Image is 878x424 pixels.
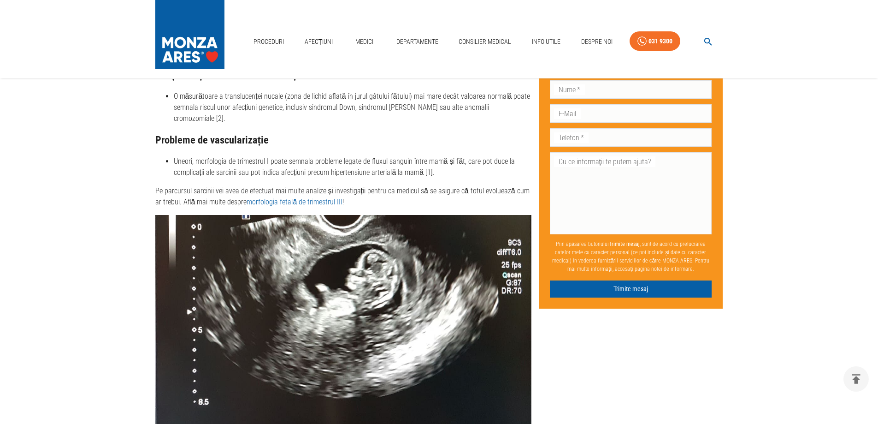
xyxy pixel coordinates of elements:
a: morfologia fetală de trimestrul III [247,197,342,206]
p: Pe parcursul sarcinii vei avea de efectuat mai multe analize și investigații pentru ca medicul să... [155,185,531,208]
a: Afecțiuni [301,32,337,51]
a: Despre Noi [577,32,616,51]
a: Departamente [393,32,442,51]
button: delete [843,366,869,392]
a: 031 9300 [630,31,680,51]
a: Consilier Medical [455,32,515,51]
li: O măsurătoare a translucenței nucale (zona de lichid aflată în jurul gâtului fătului) mai mare de... [174,91,531,124]
a: Info Utile [528,32,564,51]
p: Prin apăsarea butonului , sunt de acord cu prelucrarea datelor mele cu caracter personal (ce pot ... [550,236,712,277]
li: Uneori, morfologia de trimestrul I poate semnala probleme legate de fluxul sanguin între mamă și ... [174,156,531,178]
a: Medici [350,32,379,51]
div: 031 9300 [648,36,672,47]
h3: Probleme de vascularizație [155,134,531,146]
b: Trimite mesaj [609,241,640,247]
a: Proceduri [250,32,288,51]
button: Trimite mesaj [550,281,712,298]
h3: Înălțimea și volumul transluceanței nucale [155,69,531,81]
